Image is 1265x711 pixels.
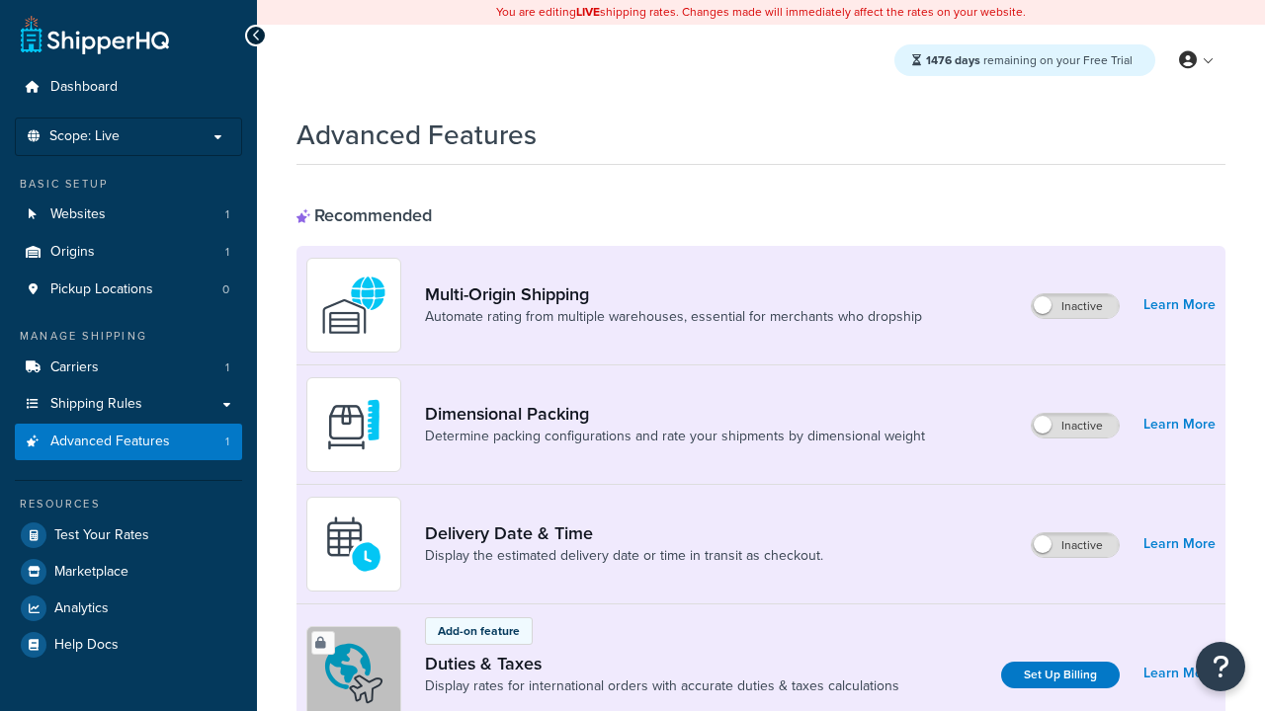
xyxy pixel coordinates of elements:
[50,244,95,261] span: Origins
[50,206,106,223] span: Websites
[15,350,242,386] li: Carriers
[50,79,118,96] span: Dashboard
[319,390,388,459] img: DTVBYsAAAAAASUVORK5CYII=
[54,637,119,654] span: Help Docs
[15,517,242,553] a: Test Your Rates
[1143,291,1216,319] a: Learn More
[15,197,242,233] a: Websites1
[1196,642,1245,691] button: Open Resource Center
[225,434,229,450] span: 1
[425,427,925,446] a: Determine packing configurations and rate your shipments by dimensional weight
[15,554,242,590] a: Marketplace
[15,197,242,233] li: Websites
[319,271,388,340] img: WatD5o0RtDAAAAAElFTkSuQmCC
[15,234,242,271] li: Origins
[1143,660,1216,687] a: Learn More
[319,510,388,579] img: gfkeb5ejjkALwAAAABJRU5ErkJggg==
[926,51,1133,69] span: remaining on your Free Trial
[15,424,242,460] li: Advanced Features
[15,627,242,663] a: Help Docs
[225,206,229,223] span: 1
[425,307,922,327] a: Automate rating from multiple warehouses, essential for merchants who dropship
[15,496,242,513] div: Resources
[15,234,242,271] a: Origins1
[425,676,899,696] a: Display rates for international orders with accurate duties & taxes calculations
[926,51,980,69] strong: 1476 days
[225,244,229,261] span: 1
[49,128,120,145] span: Scope: Live
[1001,662,1120,688] a: Set Up Billing
[50,359,99,376] span: Carriers
[1032,533,1119,557] label: Inactive
[15,272,242,308] li: Pickup Locations
[425,403,925,425] a: Dimensional Packing
[222,281,229,298] span: 0
[50,281,153,298] span: Pickup Locations
[50,396,142,413] span: Shipping Rules
[296,204,432,226] div: Recommended
[15,176,242,193] div: Basic Setup
[15,591,242,626] a: Analytics
[425,653,899,674] a: Duties & Taxes
[54,564,128,581] span: Marketplace
[576,3,600,21] b: LIVE
[15,424,242,460] a: Advanced Features1
[425,546,823,566] a: Display the estimated delivery date or time in transit as checkout.
[15,272,242,308] a: Pickup Locations0
[225,359,229,376] span: 1
[54,600,109,617] span: Analytics
[296,116,537,154] h1: Advanced Features
[1143,530,1216,558] a: Learn More
[1032,414,1119,437] label: Inactive
[1143,411,1216,438] a: Learn More
[54,527,149,544] span: Test Your Rates
[50,434,170,450] span: Advanced Features
[15,69,242,106] a: Dashboard
[15,386,242,423] a: Shipping Rules
[15,328,242,345] div: Manage Shipping
[1032,294,1119,318] label: Inactive
[15,350,242,386] a: Carriers1
[438,622,520,640] p: Add-on feature
[425,283,922,305] a: Multi-Origin Shipping
[425,522,823,544] a: Delivery Date & Time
